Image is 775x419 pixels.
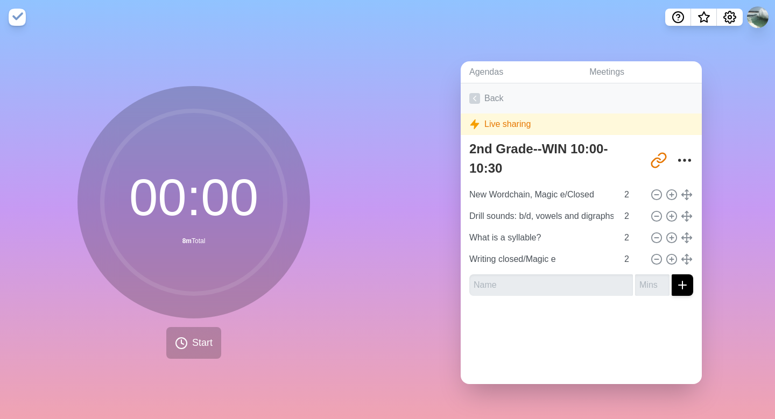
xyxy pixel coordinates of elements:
[166,327,221,359] button: Start
[9,9,26,26] img: timeblocks logo
[635,274,670,296] input: Mins
[465,184,618,205] input: Name
[648,150,670,171] button: Share link
[691,9,717,26] button: What’s new
[717,9,743,26] button: Settings
[465,205,618,227] input: Name
[461,61,581,83] a: Agendas
[581,61,702,83] a: Meetings
[461,83,702,113] a: Back
[465,248,618,270] input: Name
[469,274,633,296] input: Name
[620,227,646,248] input: Mins
[620,184,646,205] input: Mins
[665,9,691,26] button: Help
[461,113,702,135] div: Live sharing
[674,150,695,171] button: More
[465,227,618,248] input: Name
[620,248,646,270] input: Mins
[192,336,213,350] span: Start
[620,205,646,227] input: Mins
